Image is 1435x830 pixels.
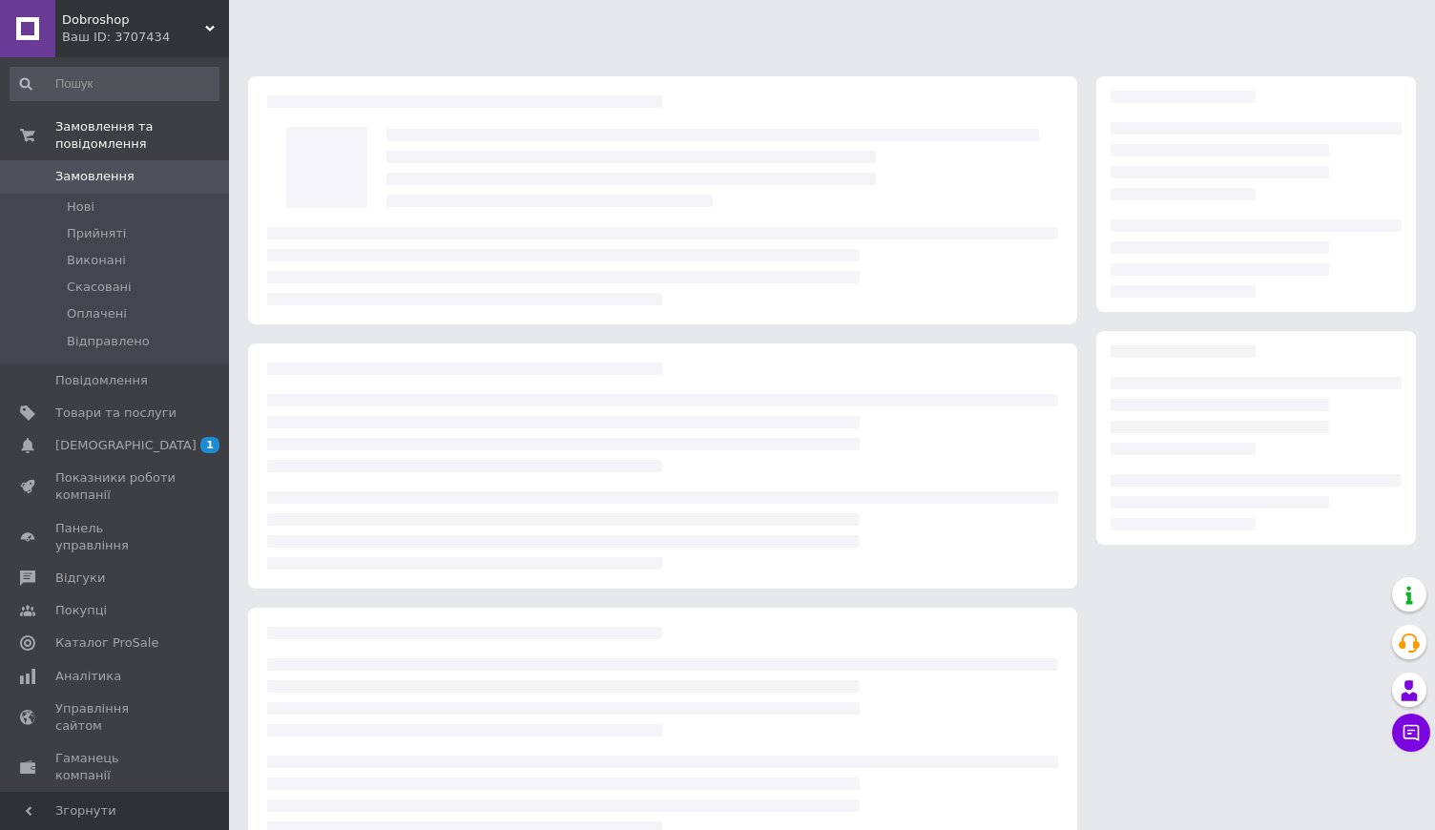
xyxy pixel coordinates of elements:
span: Відправлено [67,333,150,350]
div: Ваш ID: 3707434 [62,29,229,46]
span: Панель управління [55,520,177,554]
span: [DEMOGRAPHIC_DATA] [55,437,197,454]
span: Оплачені [67,305,127,322]
span: Відгуки [55,570,105,587]
span: 1 [200,437,219,453]
span: Прийняті [67,225,126,242]
span: Повідомлення [55,372,148,389]
span: Замовлення та повідомлення [55,118,229,153]
span: Управління сайтом [55,700,177,735]
input: Пошук [10,67,219,101]
span: Dobroshop [62,11,205,29]
span: Покупці [55,602,107,619]
span: Показники роботи компанії [55,469,177,504]
span: Каталог ProSale [55,634,158,652]
button: Чат з покупцем [1392,714,1430,752]
span: Нові [67,198,94,216]
span: Виконані [67,252,126,269]
span: Скасовані [67,279,132,296]
span: Аналітика [55,668,121,685]
span: Гаманець компанії [55,750,177,784]
span: Товари та послуги [55,405,177,422]
span: Замовлення [55,168,135,185]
